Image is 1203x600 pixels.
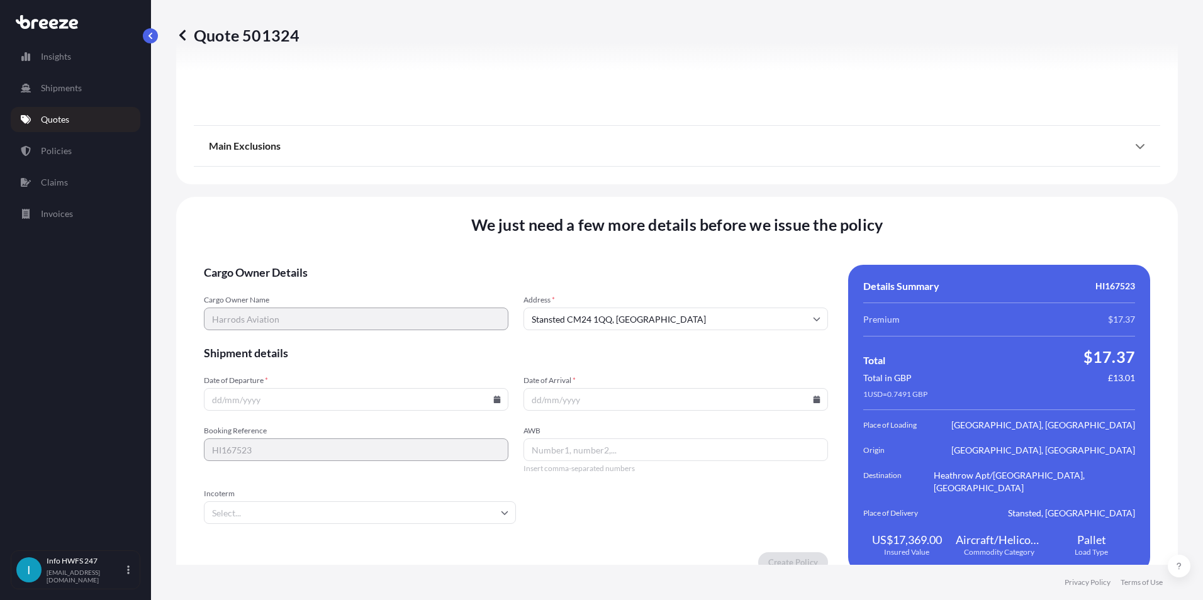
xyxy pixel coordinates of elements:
[863,507,934,519] span: Place of Delivery
[204,375,508,386] span: Date of Departure
[11,138,140,164] a: Policies
[204,489,516,499] span: Incoterm
[209,140,281,152] span: Main Exclusions
[863,280,939,292] span: Details Summary
[1108,372,1135,384] span: £13.01
[204,295,508,305] span: Cargo Owner Name
[11,170,140,195] a: Claims
[1095,280,1135,292] span: HI167523
[1108,313,1135,326] span: $17.37
[41,113,69,126] p: Quotes
[956,532,1043,547] span: Aircraft/Helicopters: Parts and Accessories, but excluding Aircraft Engines
[47,569,125,584] p: [EMAIL_ADDRESS][DOMAIN_NAME]
[951,444,1135,457] span: [GEOGRAPHIC_DATA], [GEOGRAPHIC_DATA]
[884,547,929,557] span: Insured Value
[1075,547,1108,557] span: Load Type
[204,345,828,360] span: Shipment details
[523,464,828,474] span: Insert comma-separated numbers
[41,176,68,189] p: Claims
[863,313,900,326] span: Premium
[11,44,140,69] a: Insights
[204,501,516,524] input: Select...
[1008,507,1135,519] span: Stansted, [GEOGRAPHIC_DATA]
[41,82,82,94] p: Shipments
[41,208,73,220] p: Invoices
[41,50,71,63] p: Insights
[523,308,828,330] input: Cargo owner address
[523,388,828,411] input: dd/mm/yyyy
[1121,577,1163,587] a: Terms of Use
[758,552,828,572] button: Create Policy
[11,107,140,132] a: Quotes
[863,419,934,431] span: Place of Loading
[27,564,31,576] span: I
[863,469,934,494] span: Destination
[204,438,508,461] input: Your internal reference
[523,438,828,461] input: Number1, number2,...
[523,295,828,305] span: Address
[951,419,1135,431] span: [GEOGRAPHIC_DATA], [GEOGRAPHIC_DATA]
[872,532,942,547] span: US$17,369.00
[863,354,885,367] span: Total
[768,556,818,569] p: Create Policy
[11,75,140,101] a: Shipments
[523,426,828,436] span: AWB
[863,389,927,399] span: 1 USD = 0.7491 GBP
[204,426,508,436] span: Booking Reference
[523,375,828,386] span: Date of Arrival
[1077,532,1106,547] span: Pallet
[204,388,508,411] input: dd/mm/yyyy
[204,265,828,280] span: Cargo Owner Details
[1083,347,1135,367] span: $17.37
[863,444,934,457] span: Origin
[471,214,883,235] span: We just need a few more details before we issue the policy
[964,547,1034,557] span: Commodity Category
[41,145,72,157] p: Policies
[209,131,1145,161] div: Main Exclusions
[863,372,912,384] span: Total in GBP
[176,25,299,45] p: Quote 501324
[934,469,1135,494] span: Heathrow Apt/[GEOGRAPHIC_DATA], [GEOGRAPHIC_DATA]
[11,201,140,226] a: Invoices
[47,556,125,566] p: Info HWFS 247
[1065,577,1111,587] a: Privacy Policy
